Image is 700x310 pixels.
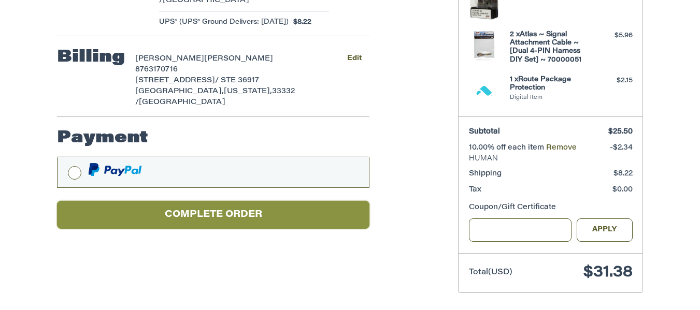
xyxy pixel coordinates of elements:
[469,144,546,152] span: 10.00% off each item
[608,128,633,136] span: $25.50
[289,17,312,27] span: $8.22
[546,144,577,152] a: Remove
[135,88,295,106] span: 33332 /
[57,201,369,229] button: Complete order
[610,144,633,152] span: -$2.34
[159,17,289,27] span: UPS® (UPS® Ground Delivers: [DATE])
[139,99,225,106] span: [GEOGRAPHIC_DATA]
[510,76,589,93] h4: 1 x Route Package Protection
[612,186,633,194] span: $0.00
[583,265,633,281] span: $31.38
[224,88,272,95] span: [US_STATE],
[577,218,633,242] button: Apply
[510,31,589,64] h4: 2 x Atlas ~ Signal Attachment Cable ~ [Dual 4-PIN Harness DIY Set] ~ 70000051
[469,128,500,136] span: Subtotal
[469,218,572,242] input: Gift Certificate or Coupon Code
[57,128,148,149] h2: Payment
[135,55,204,63] span: [PERSON_NAME]
[592,76,633,86] div: $2.15
[57,47,125,68] h2: Billing
[135,88,224,95] span: [GEOGRAPHIC_DATA],
[613,170,633,178] span: $8.22
[592,31,633,41] div: $5.96
[339,51,369,66] button: Edit
[88,163,142,176] img: PayPal icon
[204,55,273,63] span: [PERSON_NAME]
[469,269,512,276] span: Total (USD)
[215,77,259,84] span: / STE 36917
[135,66,178,73] span: 8763170716
[469,202,633,213] div: Coupon/Gift Certificate
[469,170,502,178] span: Shipping
[135,77,215,84] span: [STREET_ADDRESS]
[510,94,589,102] li: Digital Item
[469,154,633,164] span: HUMAN
[469,186,481,194] span: Tax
